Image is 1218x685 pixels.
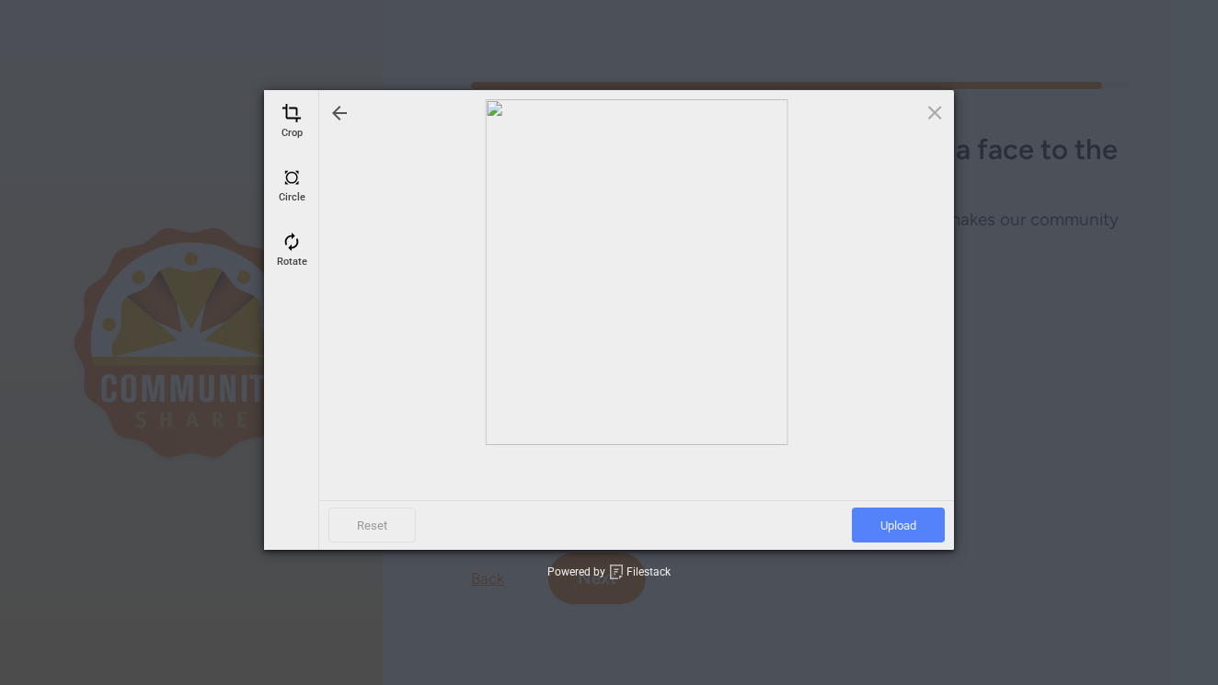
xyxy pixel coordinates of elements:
[547,565,671,581] div: Powered by Filestack
[269,164,315,210] div: Circle
[328,102,350,124] div: Go back
[269,99,315,145] div: Crop
[925,102,945,122] span: Click here or hit ESC to close picker
[269,228,315,274] div: Rotate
